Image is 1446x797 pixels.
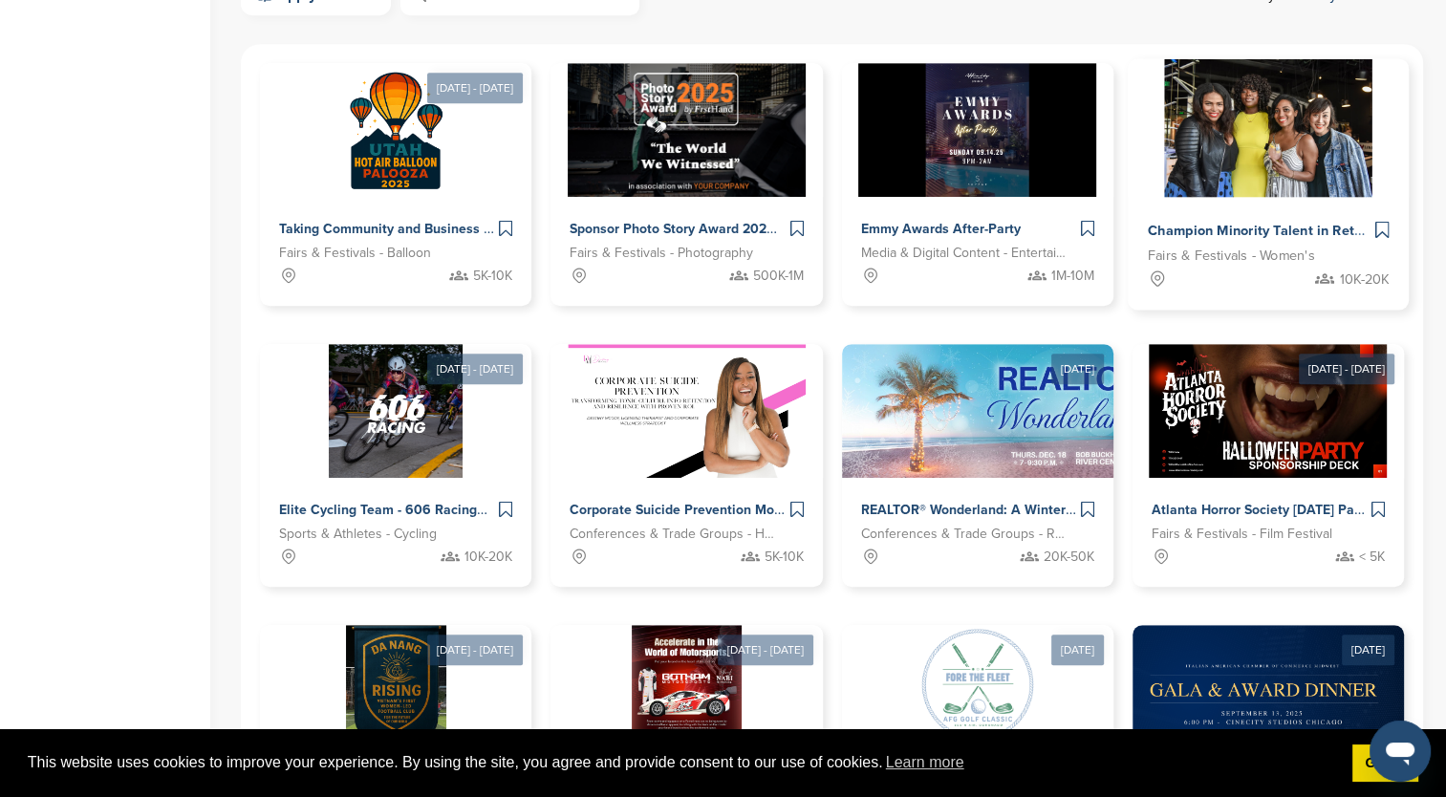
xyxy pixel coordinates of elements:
[1147,246,1314,268] span: Fairs & Festivals - Women's
[427,73,523,103] div: [DATE] - [DATE]
[570,243,753,264] span: Fairs & Festivals - Photography
[279,502,477,518] span: Elite Cycling Team - 606 Racing
[1152,524,1332,545] span: Fairs & Festivals - Film Festival
[858,63,1096,197] img: Sponsorpitch &
[1370,721,1431,782] iframe: Button to launch messaging window
[1340,269,1390,291] span: 10K-20K
[28,748,1337,777] span: This website uses cookies to improve your experience. By using the site, you agree and provide co...
[842,313,1113,587] a: [DATE] Sponsorpitch & REALTOR® Wonderland: A Winter Celebration Conferences & Trade Groups - Real...
[329,63,463,197] img: Sponsorpitch &
[718,635,813,665] div: [DATE] - [DATE]
[765,547,804,568] span: 5K-10K
[1044,547,1094,568] span: 20K-50K
[1133,313,1404,587] a: [DATE] - [DATE] Sponsorpitch & Atlanta Horror Society [DATE] Party Fairs & Festivals - Film Festi...
[1149,344,1387,478] img: Sponsorpitch &
[861,221,1021,237] span: Emmy Awards After-Party
[1342,635,1394,665] div: [DATE]
[473,266,512,287] span: 5K-10K
[550,344,822,587] a: Sponsorpitch & Corporate Suicide Prevention Month Programming with [PERSON_NAME] Conferences & Tr...
[632,625,742,759] img: Sponsorpitch &
[279,524,437,545] span: Sports & Athletes - Cycling
[346,625,446,759] img: Sponsorpitch &
[329,344,463,478] img: Sponsorpitch &
[570,524,774,545] span: Conferences & Trade Groups - Health and Wellness
[550,63,822,306] a: Sponsorpitch & Sponsor Photo Story Award 2025 - Empower the 6th Annual Global Storytelling Compet...
[260,313,531,587] a: [DATE] - [DATE] Sponsorpitch & Elite Cycling Team - 606 Racing Sports & Athletes - Cycling 10K-20K
[1359,547,1385,568] span: < 5K
[464,547,512,568] span: 10K-20K
[568,63,806,197] img: Sponsorpitch &
[427,635,523,665] div: [DATE] - [DATE]
[568,344,806,478] img: Sponsorpitch &
[883,748,967,777] a: learn more about cookies
[1299,354,1394,384] div: [DATE] - [DATE]
[279,221,917,237] span: Taking Community and Business to [GEOGRAPHIC_DATA] with the [US_STATE] Hot Air Balloon Palooza
[1051,266,1094,287] span: 1M-10M
[427,354,523,384] div: [DATE] - [DATE]
[842,344,1184,478] img: Sponsorpitch &
[1352,744,1418,783] a: dismiss cookie message
[1051,354,1104,384] div: [DATE]
[861,243,1066,264] span: Media & Digital Content - Entertainment
[842,63,1113,306] a: Sponsorpitch & Emmy Awards After-Party Media & Digital Content - Entertainment 1M-10M
[279,243,431,264] span: Fairs & Festivals - Balloon
[1164,59,1372,198] img: Sponsorpitch &
[911,625,1045,759] img: Sponsorpitch &
[260,32,531,306] a: [DATE] - [DATE] Sponsorpitch & Taking Community and Business to [GEOGRAPHIC_DATA] with the [US_ST...
[861,524,1066,545] span: Conferences & Trade Groups - Real Estate
[570,502,1022,518] span: Corporate Suicide Prevention Month Programming with [PERSON_NAME]
[570,221,1139,237] span: Sponsor Photo Story Award 2025 - Empower the 6th Annual Global Storytelling Competition
[753,266,804,287] span: 500K-1M
[1128,59,1409,311] a: Sponsorpitch & Champion Minority Talent in Retail: [GEOGRAPHIC_DATA], [GEOGRAPHIC_DATA] & [GEOGRA...
[1152,502,1370,518] span: Atlanta Horror Society [DATE] Party
[1051,635,1104,665] div: [DATE]
[861,502,1142,518] span: REALTOR® Wonderland: A Winter Celebration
